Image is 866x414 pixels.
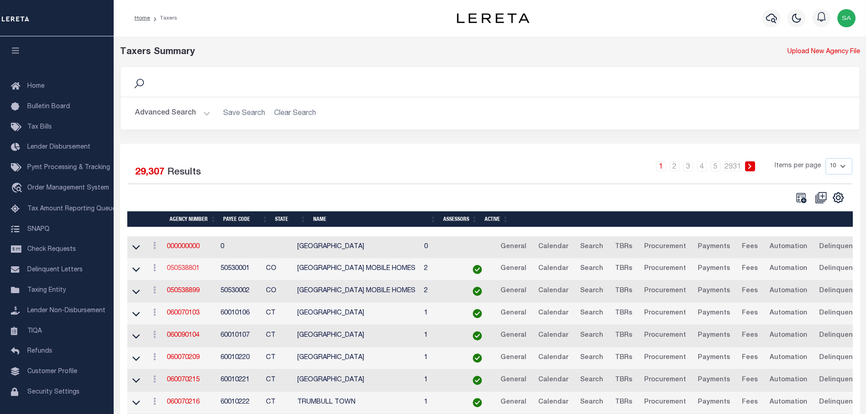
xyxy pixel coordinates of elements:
[27,287,66,294] span: Taxing Entity
[220,211,271,227] th: Payee Code: activate to sort column ascending
[496,262,531,276] a: General
[217,258,262,280] td: 50530001
[481,211,512,227] th: Active: activate to sort column ascending
[766,240,811,254] a: Automation
[640,373,690,388] a: Procurement
[217,280,262,303] td: 50530002
[440,211,481,227] th: Assessors: activate to sort column ascending
[766,373,811,388] a: Automation
[27,308,105,314] span: Lender Non-Disbursement
[27,246,76,253] span: Check Requests
[167,399,200,405] a: 060070216
[27,369,77,375] span: Customer Profile
[120,45,672,59] div: Taxers Summary
[496,351,531,365] a: General
[766,284,811,299] a: Automation
[166,211,220,227] th: Agency Number: activate to sort column ascending
[420,392,462,414] td: 1
[656,161,666,171] a: 1
[576,329,607,343] a: Search
[420,325,462,347] td: 1
[294,347,420,369] td: [GEOGRAPHIC_DATA]
[473,331,482,340] img: check-icon-green.svg
[167,332,200,339] a: 060090104
[576,351,607,365] a: Search
[420,236,462,259] td: 0
[724,161,741,171] a: 2931
[135,105,210,122] button: Advanced Search
[766,262,811,276] a: Automation
[27,226,50,232] span: SNAPQ
[11,183,25,195] i: travel_explore
[262,325,294,347] td: CT
[167,310,200,316] a: 060070103
[534,284,572,299] a: Calendar
[496,329,531,343] a: General
[576,306,607,321] a: Search
[694,329,734,343] a: Payments
[420,258,462,280] td: 2
[697,161,707,171] a: 4
[683,161,693,171] a: 3
[294,303,420,325] td: [GEOGRAPHIC_DATA]
[262,347,294,369] td: CT
[640,351,690,365] a: Procurement
[640,306,690,321] a: Procurement
[262,280,294,303] td: CO
[738,262,762,276] a: Fees
[27,104,70,110] span: Bulletin Board
[217,236,262,259] td: 0
[167,265,200,272] a: 050538801
[815,306,865,321] a: Delinquency
[27,267,83,273] span: Delinquent Letters
[534,373,572,388] a: Calendar
[27,83,45,90] span: Home
[27,124,52,130] span: Tax Bills
[611,395,636,410] a: TBRs
[576,395,607,410] a: Search
[640,329,690,343] a: Procurement
[738,240,762,254] a: Fees
[150,14,177,22] li: Taxers
[27,185,109,191] span: Order Management System
[496,395,531,410] a: General
[27,328,42,334] span: TIQA
[496,284,531,299] a: General
[420,347,462,369] td: 1
[294,280,420,303] td: [GEOGRAPHIC_DATA] MOBILE HOMES
[294,258,420,280] td: [GEOGRAPHIC_DATA] MOBILE HOMES
[217,303,262,325] td: 60010106
[815,262,865,276] a: Delinquency
[711,161,721,171] a: 5
[611,240,636,254] a: TBRs
[815,284,865,299] a: Delinquency
[271,211,310,227] th: State: activate to sort column ascending
[694,240,734,254] a: Payments
[217,369,262,392] td: 60010221
[738,329,762,343] a: Fees
[420,369,462,392] td: 1
[815,329,865,343] a: Delinquency
[496,240,531,254] a: General
[496,373,531,388] a: General
[815,240,865,254] a: Delinquency
[694,395,734,410] a: Payments
[611,351,636,365] a: TBRs
[473,265,482,274] img: check-icon-green.svg
[262,369,294,392] td: CT
[815,395,865,410] a: Delinquency
[534,395,572,410] a: Calendar
[135,15,150,21] a: Home
[738,395,762,410] a: Fees
[294,369,420,392] td: [GEOGRAPHIC_DATA]
[694,351,734,365] a: Payments
[420,280,462,303] td: 2
[135,168,165,177] span: 29,307
[262,258,294,280] td: CO
[167,165,201,180] label: Results
[611,306,636,321] a: TBRs
[294,236,420,259] td: [GEOGRAPHIC_DATA]
[694,262,734,276] a: Payments
[766,306,811,321] a: Automation
[27,165,110,171] span: Pymt Processing & Tracking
